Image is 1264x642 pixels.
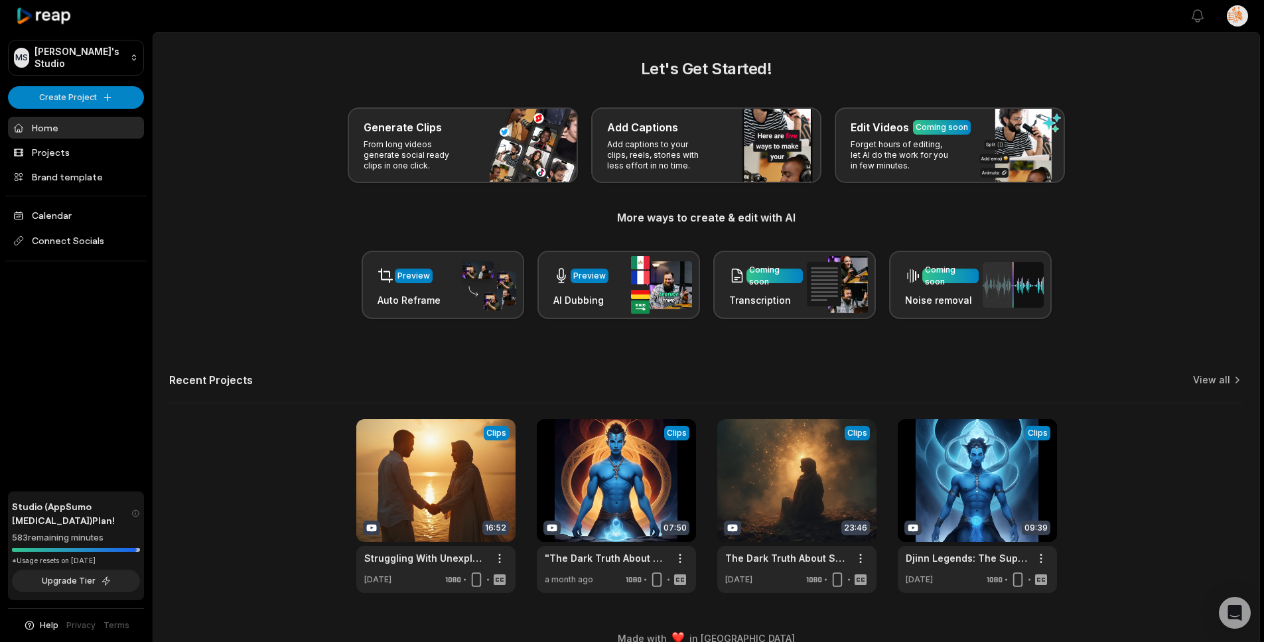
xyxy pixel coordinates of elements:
a: Struggling With Unexplained [MEDICAL_DATA]? The Spiritual Root You’re Overlooking [364,551,486,565]
a: Terms [104,619,129,631]
div: Preview [397,270,430,282]
h2: Recent Projects [169,373,253,387]
a: Home [8,117,144,139]
img: noise_removal.png [983,262,1044,308]
div: 583 remaining minutes [12,531,140,545]
div: Coming soon [925,264,976,288]
div: MS [14,48,29,68]
div: Coming soon [749,264,800,288]
h3: Noise removal [905,293,979,307]
a: Projects [8,141,144,163]
h3: Edit Videos [851,119,909,135]
p: From long videos generate social ready clips in one click. [364,139,466,171]
a: "The Dark Truth About Djinn Dependency: Can Even Pious Spiritual Entities Harm Your Life?" [545,551,667,565]
button: Create Project [8,86,144,109]
h3: More ways to create & edit with AI [169,210,1243,225]
a: Djinn Legends: The Supernatural Path to Wealth? | Ancient Beliefs & Mystical Practices [906,551,1028,565]
span: Studio (AppSumo [MEDICAL_DATA]) Plan! [12,499,131,527]
a: View all [1193,373,1230,387]
h3: AI Dubbing [553,293,608,307]
img: ai_dubbing.png [631,256,692,314]
p: [PERSON_NAME]'s Studio [35,46,125,70]
div: Preview [573,270,606,282]
h2: Let's Get Started! [169,57,1243,81]
img: auto_reframe.png [455,259,516,311]
button: Help [23,619,58,631]
h3: Auto Reframe [378,293,441,307]
a: Brand template [8,166,144,188]
span: Help [40,619,58,631]
a: The Dark Truth About Spiritual Attacks That Nobody Wants To Talk About | Signs, Protection & Healing [725,551,847,565]
p: Add captions to your clips, reels, stories with less effort in no time. [607,139,710,171]
span: Connect Socials [8,229,144,253]
div: Coming soon [916,121,968,133]
img: transcription.png [807,256,868,313]
h3: Transcription [729,293,803,307]
h3: Generate Clips [364,119,442,135]
h3: Add Captions [607,119,678,135]
div: *Usage resets on [DATE] [12,556,140,566]
button: Upgrade Tier [12,570,140,592]
p: Forget hours of editing, let AI do the work for you in few minutes. [851,139,953,171]
a: Privacy [66,619,96,631]
a: Calendar [8,204,144,226]
div: Open Intercom Messenger [1219,597,1251,629]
